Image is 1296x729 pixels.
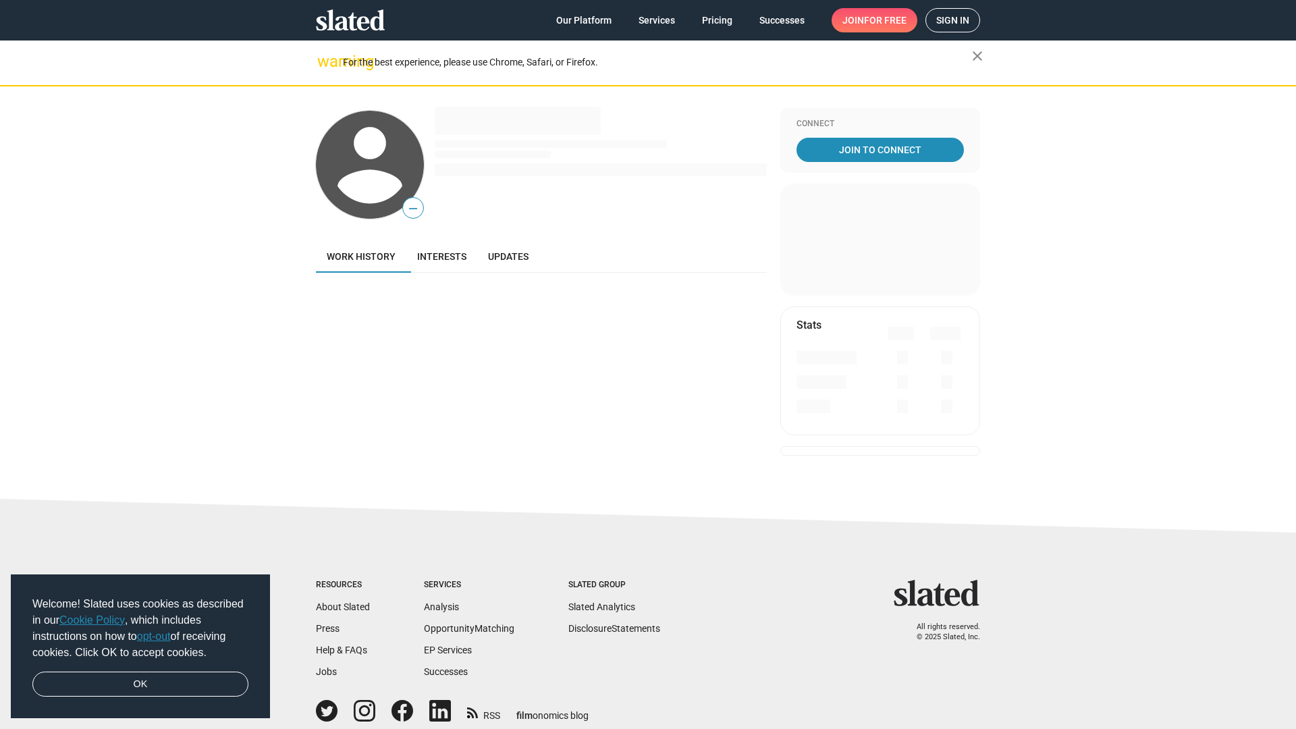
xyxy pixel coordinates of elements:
[424,580,514,591] div: Services
[864,8,907,32] span: for free
[137,630,171,642] a: opt-out
[759,8,805,32] span: Successes
[691,8,743,32] a: Pricing
[477,240,539,273] a: Updates
[327,251,396,262] span: Work history
[32,672,248,697] a: dismiss cookie message
[796,318,821,332] mat-card-title: Stats
[316,580,370,591] div: Resources
[936,9,969,32] span: Sign in
[545,8,622,32] a: Our Platform
[796,138,964,162] a: Join To Connect
[516,710,533,721] span: film
[316,601,370,612] a: About Slated
[842,8,907,32] span: Join
[488,251,529,262] span: Updates
[59,614,125,626] a: Cookie Policy
[343,53,972,72] div: For the best experience, please use Chrome, Safari, or Firefox.
[424,601,459,612] a: Analysis
[11,574,270,719] div: cookieconsent
[417,251,466,262] span: Interests
[639,8,675,32] span: Services
[424,666,468,677] a: Successes
[702,8,732,32] span: Pricing
[628,8,686,32] a: Services
[556,8,612,32] span: Our Platform
[424,623,514,634] a: OpportunityMatching
[799,138,961,162] span: Join To Connect
[467,701,500,722] a: RSS
[316,666,337,677] a: Jobs
[406,240,477,273] a: Interests
[316,645,367,655] a: Help & FAQs
[568,623,660,634] a: DisclosureStatements
[796,119,964,130] div: Connect
[568,580,660,591] div: Slated Group
[403,200,423,217] span: —
[925,8,980,32] a: Sign in
[969,48,986,64] mat-icon: close
[32,596,248,661] span: Welcome! Slated uses cookies as described in our , which includes instructions on how to of recei...
[568,601,635,612] a: Slated Analytics
[317,53,333,70] mat-icon: warning
[316,623,340,634] a: Press
[424,645,472,655] a: EP Services
[516,699,589,722] a: filmonomics blog
[902,622,980,642] p: All rights reserved. © 2025 Slated, Inc.
[832,8,917,32] a: Joinfor free
[749,8,815,32] a: Successes
[316,240,406,273] a: Work history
